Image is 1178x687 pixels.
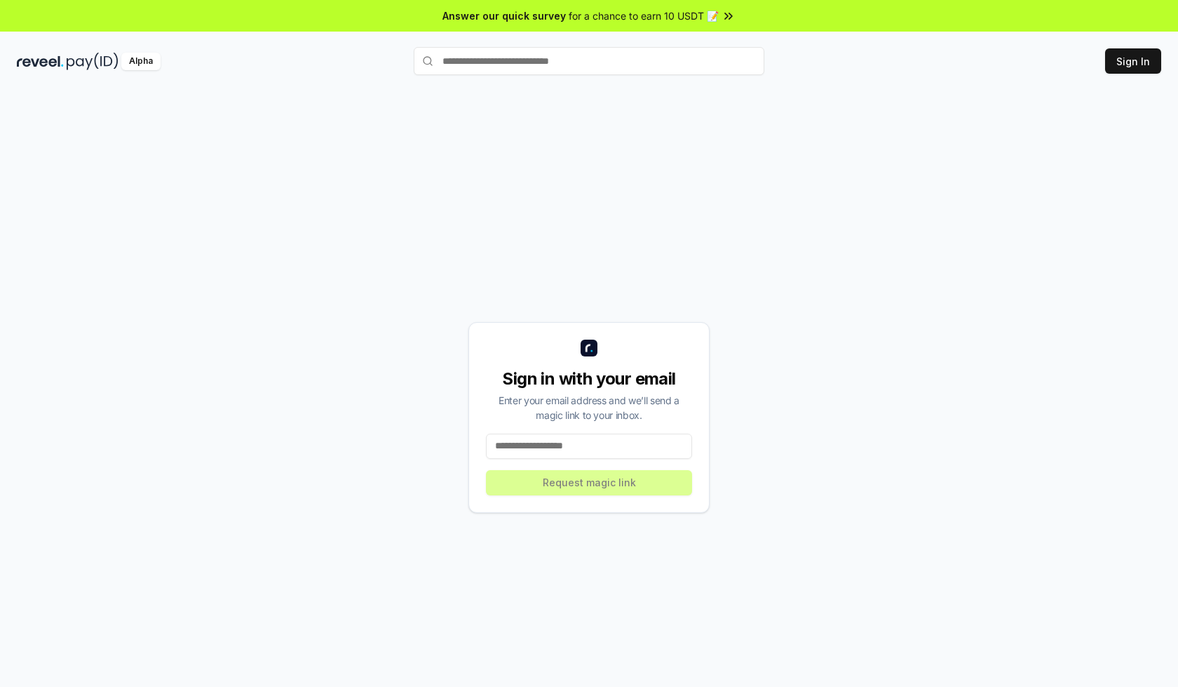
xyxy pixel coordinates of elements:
[569,8,719,23] span: for a chance to earn 10 USDT 📝
[581,340,597,356] img: logo_small
[1105,48,1161,74] button: Sign In
[67,53,119,70] img: pay_id
[486,393,692,422] div: Enter your email address and we’ll send a magic link to your inbox.
[121,53,161,70] div: Alpha
[17,53,64,70] img: reveel_dark
[486,368,692,390] div: Sign in with your email
[442,8,566,23] span: Answer our quick survey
